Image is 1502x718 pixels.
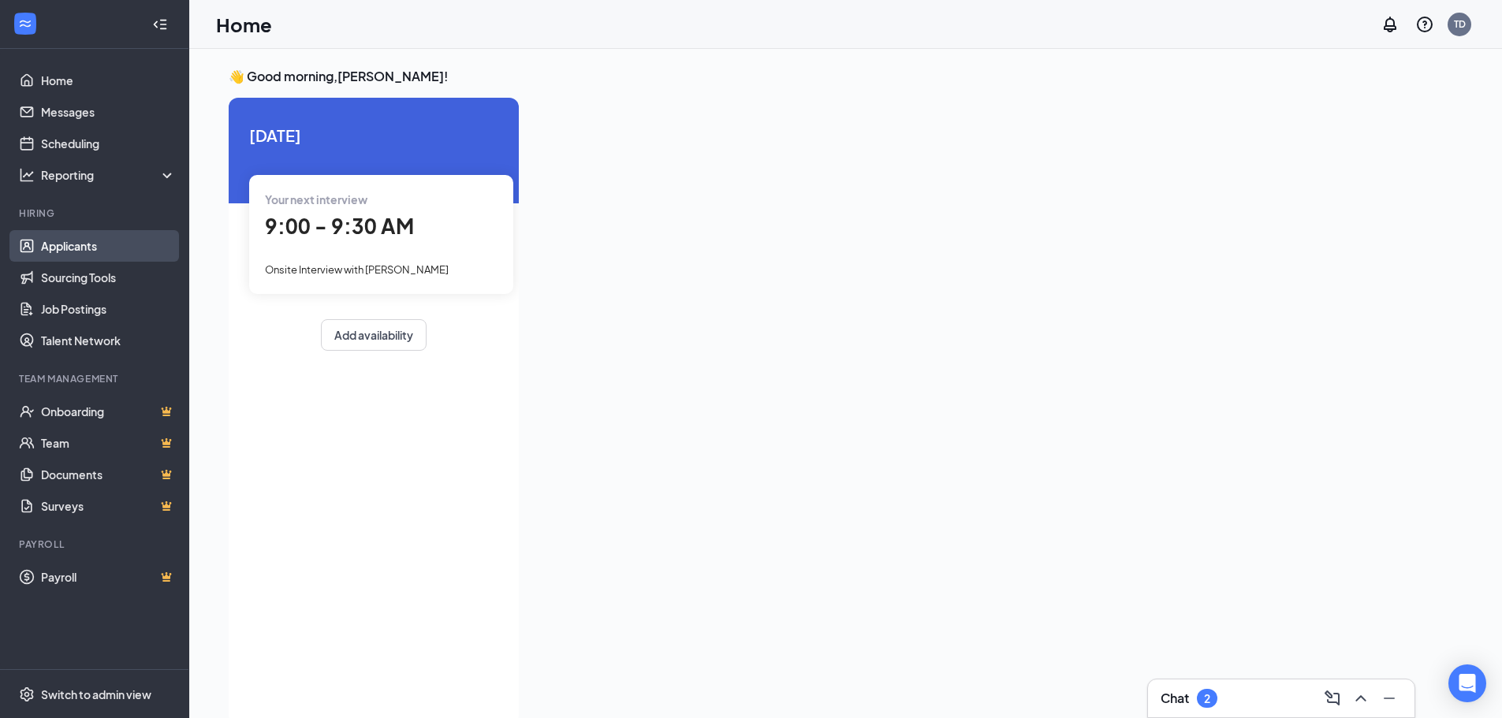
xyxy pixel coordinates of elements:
[1381,15,1400,34] svg: Notifications
[41,396,176,427] a: OnboardingCrown
[41,427,176,459] a: TeamCrown
[1380,689,1399,708] svg: Minimize
[265,263,449,276] span: Onsite Interview with [PERSON_NAME]
[265,213,414,239] span: 9:00 - 9:30 AM
[1161,690,1189,707] h3: Chat
[152,17,168,32] svg: Collapse
[321,319,427,351] button: Add availability
[41,262,176,293] a: Sourcing Tools
[249,123,498,147] span: [DATE]
[1377,686,1402,711] button: Minimize
[1348,686,1373,711] button: ChevronUp
[41,128,176,159] a: Scheduling
[1448,664,1486,702] div: Open Intercom Messenger
[1320,686,1345,711] button: ComposeMessage
[41,65,176,96] a: Home
[41,325,176,356] a: Talent Network
[41,561,176,593] a: PayrollCrown
[41,167,177,183] div: Reporting
[1204,692,1210,705] div: 2
[41,459,176,490] a: DocumentsCrown
[41,293,176,325] a: Job Postings
[1351,689,1370,708] svg: ChevronUp
[17,16,33,32] svg: WorkstreamLogo
[265,192,367,206] span: Your next interview
[229,68,1414,85] h3: 👋 Good morning, [PERSON_NAME] !
[19,206,173,220] div: Hiring
[41,686,151,702] div: Switch to admin view
[1454,17,1466,31] div: TD
[41,230,176,262] a: Applicants
[19,167,35,183] svg: Analysis
[41,96,176,128] a: Messages
[19,538,173,551] div: Payroll
[216,11,272,38] h1: Home
[19,372,173,385] div: Team Management
[19,686,35,702] svg: Settings
[1323,689,1342,708] svg: ComposeMessage
[41,490,176,522] a: SurveysCrown
[1415,15,1434,34] svg: QuestionInfo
